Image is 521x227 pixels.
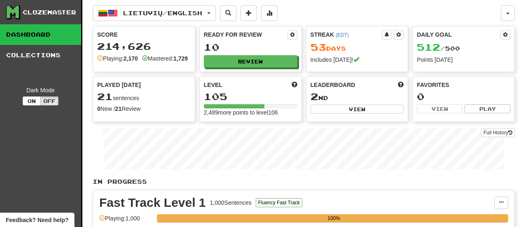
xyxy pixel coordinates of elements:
strong: 1,729 [173,55,188,62]
span: Lietuvių / English [123,9,202,16]
span: 21 [97,91,113,102]
strong: 2,170 [124,55,138,62]
div: 10 [204,42,297,52]
div: 1,000 Sentences [210,199,252,207]
div: New / Review [97,105,191,113]
div: sentences [97,91,191,102]
div: Dark Mode [6,86,75,94]
button: Play [465,104,510,113]
div: Streak [311,30,382,39]
div: Playing: [97,54,138,63]
button: View [417,104,463,113]
span: Score more points to level up [292,81,297,89]
div: Ready for Review [204,30,287,39]
div: Points [DATE] [417,56,510,64]
span: Level [204,81,222,89]
span: Played [DATE] [97,81,141,89]
div: Favorites [417,81,510,89]
div: Mastered: [142,54,188,63]
a: Full History [481,128,515,137]
a: (EDT) [336,32,349,38]
button: Fluency Fast Track [256,198,302,207]
button: More stats [261,5,278,21]
span: This week in points, UTC [398,81,404,89]
div: 100% [159,214,508,222]
div: 214,626 [97,41,191,51]
div: Includes [DATE]! [311,56,404,64]
button: Review [204,55,297,68]
div: 2,489 more points to level 106 [204,108,297,117]
button: On [23,96,41,105]
button: Search sentences [220,5,236,21]
span: / 500 [417,45,460,52]
div: Fast Track Level 1 [99,197,206,209]
div: nd [311,91,404,102]
span: 53 [311,41,326,53]
button: Lietuvių/English [93,5,216,21]
div: Daily Goal [417,30,500,40]
div: 105 [204,91,297,102]
p: In Progress [93,178,515,186]
span: Leaderboard [311,81,355,89]
span: 2 [311,91,318,102]
button: Off [40,96,58,105]
button: Add sentence to collection [241,5,257,21]
button: View [311,105,404,114]
span: Open feedback widget [6,216,68,224]
strong: 21 [115,105,122,112]
div: 0 [417,91,510,102]
strong: 0 [97,105,100,112]
div: Clozemaster [23,8,76,16]
div: Day s [311,42,404,53]
div: Score [97,30,191,39]
span: 512 [417,41,440,53]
